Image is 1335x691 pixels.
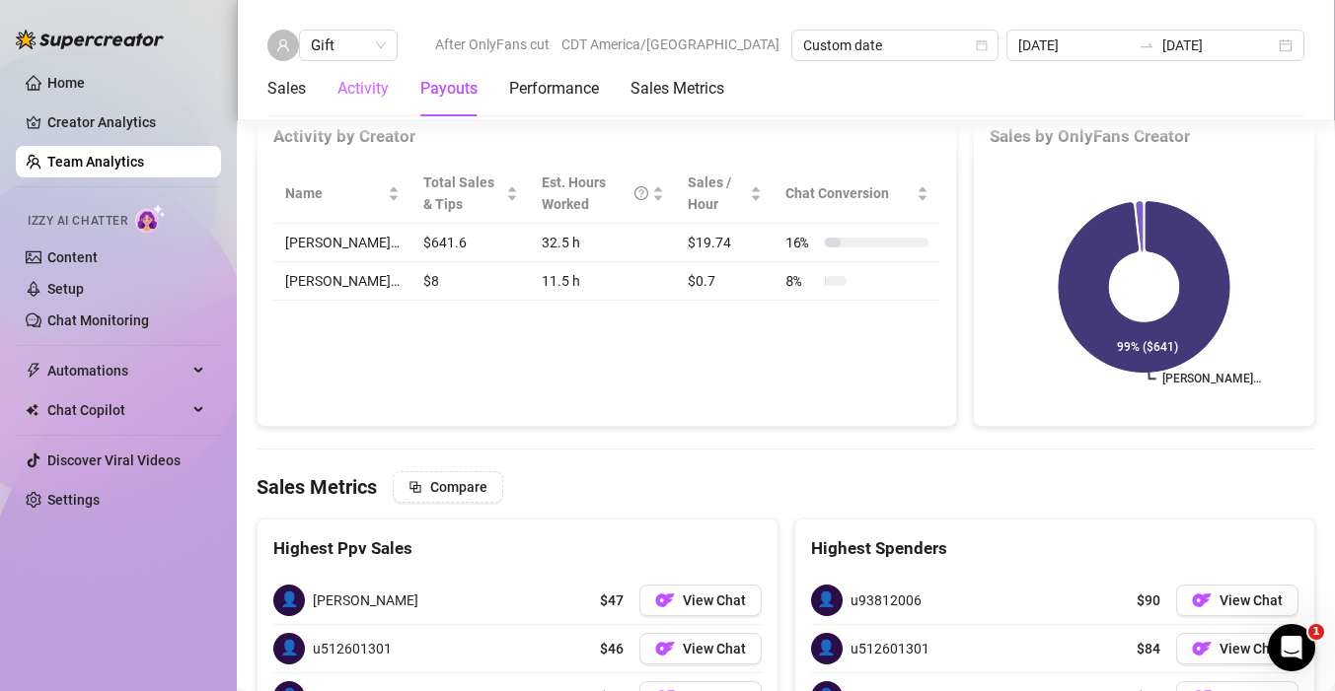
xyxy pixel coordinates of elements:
td: $0.7 [676,262,774,301]
input: End date [1162,35,1275,56]
span: u512601301 [313,638,392,659]
a: Creator Analytics [47,106,205,138]
td: $641.6 [411,224,530,262]
button: OFView Chat [1176,585,1298,616]
button: Compare [393,471,503,503]
td: $19.74 [676,224,774,262]
button: OFView Chat [639,633,762,664]
span: $47 [600,589,624,611]
div: Highest Ppv Sales [273,535,762,562]
span: Izzy AI Chatter [28,212,127,231]
th: Chat Conversion [774,164,940,224]
img: Chat Copilot [26,403,38,417]
img: AI Chatter [135,204,166,233]
span: Sales / Hour [688,172,746,215]
div: Performance [509,77,599,101]
td: [PERSON_NAME]… [273,224,411,262]
div: Est. Hours Worked [542,172,648,215]
span: View Chat [1220,592,1283,608]
div: Highest Spenders [811,535,1299,562]
span: Name [285,182,384,204]
span: Total Sales & Tips [423,172,502,215]
a: Content [47,249,98,265]
td: [PERSON_NAME]… [273,262,411,301]
span: calendar [976,39,988,51]
span: user [276,38,290,52]
h4: Sales Metrics [257,473,377,501]
span: View Chat [683,641,746,656]
span: [PERSON_NAME] [313,589,418,611]
span: View Chat [683,592,746,608]
th: Sales / Hour [676,164,774,224]
div: Sales by OnlyFans Creator [990,123,1298,150]
span: 👤 [811,585,843,616]
span: View Chat [1220,641,1283,656]
span: 👤 [273,633,305,664]
span: Automations [47,355,187,386]
div: Payouts [420,77,478,101]
div: Activity by Creator [273,123,940,150]
text: [PERSON_NAME]… [1162,373,1261,386]
button: OFView Chat [639,585,762,616]
span: CDT America/[GEOGRAPHIC_DATA] [561,30,779,59]
span: to [1139,37,1154,53]
a: Team Analytics [47,154,144,170]
iframe: Intercom live chat [1268,624,1315,671]
span: 16 % [785,232,817,253]
span: Chat Copilot [47,394,187,426]
span: thunderbolt [26,363,41,379]
span: $90 [1137,589,1160,611]
button: OFView Chat [1176,633,1298,664]
img: OF [1192,639,1212,658]
span: u93812006 [851,589,922,611]
th: Total Sales & Tips [411,164,530,224]
img: OF [1192,590,1212,610]
span: u512601301 [851,638,929,659]
span: 8 % [785,270,817,292]
td: 11.5 h [530,262,676,301]
span: Gift [311,31,386,60]
span: After OnlyFans cut [435,30,550,59]
span: block [408,480,422,494]
td: 32.5 h [530,224,676,262]
a: Discover Viral Videos [47,452,181,468]
span: Compare [430,479,487,495]
span: 1 [1308,624,1324,640]
td: $8 [411,262,530,301]
span: swap-right [1139,37,1154,53]
a: Setup [47,281,84,297]
a: Home [47,75,85,91]
th: Name [273,164,411,224]
span: 👤 [811,633,843,664]
span: question-circle [634,172,648,215]
div: Sales Metrics [630,77,724,101]
span: Chat Conversion [785,182,913,204]
div: Sales [267,77,306,101]
input: Start date [1018,35,1131,56]
span: $84 [1137,638,1160,659]
a: Settings [47,492,100,508]
span: Custom date [803,31,987,60]
img: logo-BBDzfeDw.svg [16,30,164,49]
a: Chat Monitoring [47,312,149,328]
span: 👤 [273,585,305,616]
img: OF [655,590,675,610]
div: Activity [337,77,389,101]
span: $46 [600,638,624,659]
img: OF [655,639,675,658]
